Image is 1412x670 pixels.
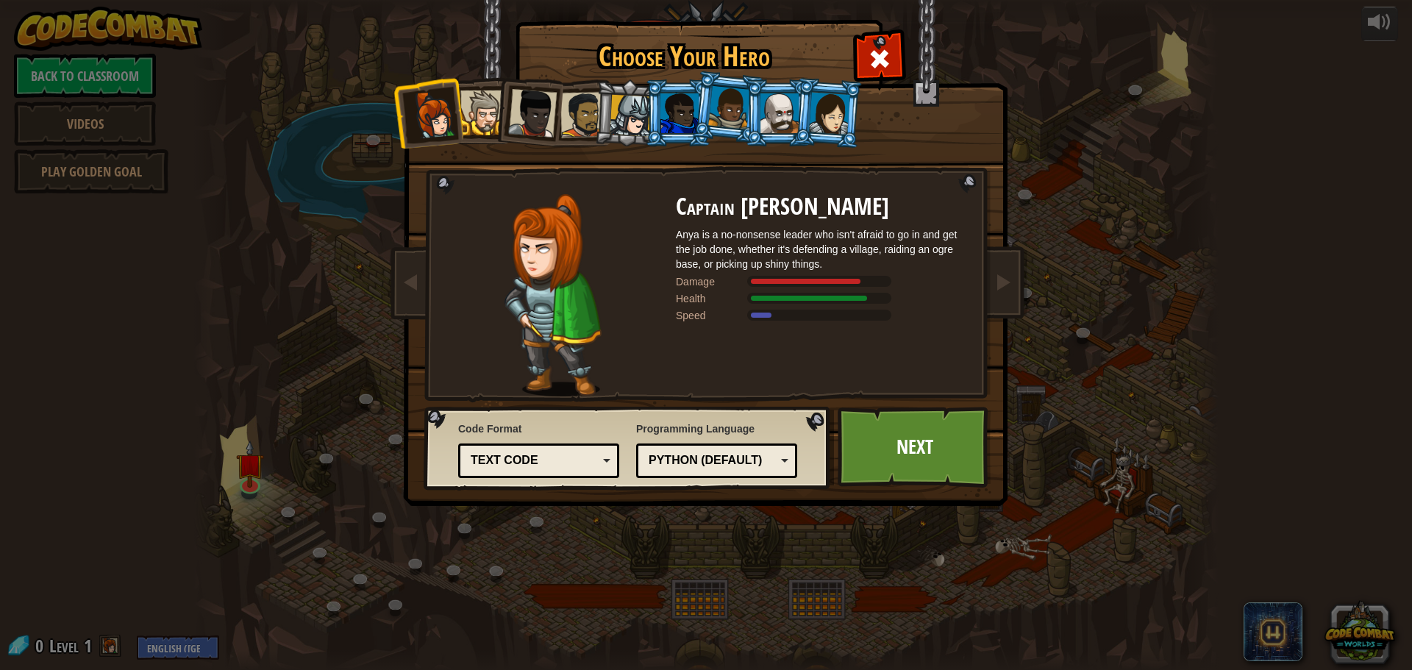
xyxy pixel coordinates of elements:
li: Alejandro the Duelist [544,79,612,147]
li: Lady Ida Justheart [492,74,564,146]
div: Gains 140% of listed Warrior armor health. [676,291,970,306]
li: Sir Tharin Thunderfist [445,77,511,144]
div: Deals 120% of listed Warrior weapon damage. [676,274,970,289]
li: Hattori Hanzō [593,78,663,149]
div: Text code [471,452,598,469]
a: Next [838,407,991,488]
div: Moves at 6 meters per second. [676,308,970,323]
span: Programming Language [636,421,797,436]
div: Anya is a no-nonsense leader who isn't afraid to go in and get the job done, whether it's defendi... [676,227,970,271]
span: Code Format [458,421,619,436]
li: Illia Shieldsmith [793,77,863,149]
h2: Captain [PERSON_NAME] [676,194,970,220]
div: Speed [676,308,749,323]
div: Python (Default) [649,452,776,469]
img: captain-pose.png [504,194,601,396]
div: Damage [676,274,749,289]
li: Gordon the Stalwart [645,79,711,146]
div: Health [676,291,749,306]
li: Okar Stompfoot [745,79,811,146]
h1: Choose Your Hero [518,41,849,72]
li: Arryn Stonewall [691,71,764,144]
img: language-selector-background.png [424,407,834,491]
li: Captain Anya Weston [392,76,464,149]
